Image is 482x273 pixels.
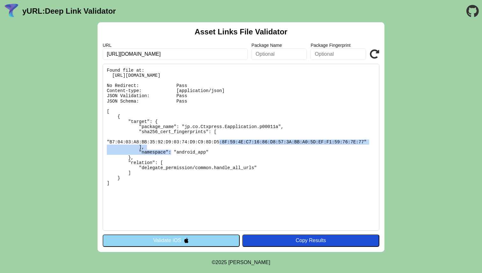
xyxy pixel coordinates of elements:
[228,260,270,265] a: Michael Ibragimchayev's Personal Site
[22,7,116,16] a: yURL:Deep Link Validator
[103,43,248,48] label: URL
[184,238,189,243] img: appleIcon.svg
[212,252,270,273] footer: ©
[310,48,366,60] input: Optional
[3,3,20,19] img: yURL Logo
[252,43,307,48] label: Package Name
[103,48,248,60] input: Required
[242,234,379,247] button: Copy Results
[310,43,366,48] label: Package Fingerprint
[195,27,288,36] h2: Asset Links File Validator
[103,234,240,247] button: Validate iOS
[252,48,307,60] input: Optional
[215,260,227,265] span: 2025
[245,238,376,243] div: Copy Results
[103,64,379,231] pre: Found file at: [URL][DOMAIN_NAME] No Redirect: Pass Content-type: [application/json] JSON Validat...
